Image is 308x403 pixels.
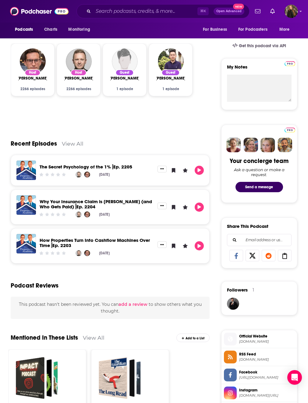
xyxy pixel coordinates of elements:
span: Instagram [239,387,295,393]
a: Official Website[DOMAIN_NAME] [224,333,295,345]
img: Jon Profile [278,138,292,152]
button: add a review [119,301,147,308]
a: Doris Tang [112,48,138,74]
button: open menu [275,24,297,35]
img: Andrew Nicol [76,171,82,178]
span: https://www.facebook.com/OPESPartnersLTD [239,375,295,380]
a: View All [83,334,104,341]
span: Facebook [239,369,295,375]
button: Play [195,241,204,250]
button: Send a message [235,182,283,192]
span: [PERSON_NAME] [17,76,48,81]
a: Show notifications dropdown [268,6,277,16]
span: For Podcasters [238,25,267,34]
a: Share on Facebook [229,250,243,261]
a: Ed McKnight [84,211,90,217]
img: Ed McKnight [84,250,90,256]
h3: Podcast Reviews [11,282,58,289]
input: Search podcasts, credits, & more... [93,6,197,16]
a: Share on X/Twitter [246,250,259,261]
button: open menu [199,24,235,35]
a: Get this podcast via API [228,38,291,53]
a: Pro website [285,127,295,133]
a: Mentioned In These Lists [11,334,78,341]
div: Search podcasts, credits, & more... [76,4,250,18]
a: RSS Feed[DOMAIN_NAME] [224,351,295,363]
img: Ed McKnight [20,48,46,74]
img: Podchaser - Follow, Share and Rate Podcasts [10,5,69,17]
button: Show profile menu [285,5,298,18]
span: Logged in as anamarquis [285,5,298,18]
img: Andrew Nicol [76,211,82,217]
button: Bookmark Episode [169,203,178,212]
a: NEW LIST PLEASE WORK [99,357,141,399]
a: Gary Lin [155,76,186,81]
div: Host [71,69,87,76]
a: Why Your Insurance Claim is Denied (and Who Gets Paid)⎥Ep. 2204 [40,199,152,210]
button: Show More Button [158,203,167,209]
button: Bookmark Episode [169,241,178,250]
button: Open AdvancedNew [214,8,244,15]
div: Open Intercom Messenger [287,370,302,385]
img: JohirMia [227,298,239,310]
span: [PERSON_NAME] [155,76,186,81]
a: How Properties Turn Into Cashflow Machines Over Time⎥Ep. 2203 [16,234,36,253]
span: instagram.com/opes_partners [239,393,295,398]
img: Gary Lin [158,48,184,74]
div: 1 episode [156,87,185,91]
img: Jules Profile [260,138,275,152]
span: Get this podcast via API [239,43,286,48]
img: User Profile [285,5,298,18]
div: Guest [115,69,134,76]
a: Ed McKnight [17,76,48,81]
img: The Secret Psychology of the 1%⎥Ep. 2205 [16,161,36,180]
span: This podcast hasn't been reviewed yet. You can to show others what you thought. [19,302,202,314]
span: anchor.fm [239,357,295,362]
a: Facebook[URL][DOMAIN_NAME] [224,369,295,381]
span: Charts [44,25,57,34]
a: Kiwi Podcasts [16,357,58,399]
div: Search followers [227,234,292,246]
button: Bookmark Episode [169,166,178,175]
img: Barbara Profile [243,138,258,152]
label: My Notes [227,64,292,75]
img: Podchaser Pro [285,128,295,133]
span: New [233,4,244,9]
div: Community Rating: 0 out of 5 [39,172,66,177]
button: Play [195,166,204,175]
button: open menu [234,24,276,35]
a: Charts [40,24,61,35]
h3: Share This Podcast [227,223,268,229]
span: Open Advanced [216,10,242,13]
button: Leave a Rating [181,166,190,175]
div: [DATE] [99,172,110,177]
span: For Business [203,25,227,34]
span: [PERSON_NAME] [109,76,140,81]
button: Play [195,203,204,212]
span: Podcasts [15,25,33,34]
a: Why Your Insurance Claim is Denied (and Who Gets Paid)⎥Ep. 2204 [16,195,36,215]
div: Ask a question or make a request. [227,167,292,177]
input: Email address or username... [232,234,286,246]
span: More [279,25,290,34]
span: Official Website [239,334,295,339]
a: View All [62,140,83,147]
button: Show More Button [158,166,167,172]
a: Andrew Nicol [63,76,94,81]
img: Andrew Nicol [76,250,82,256]
div: Guest [161,69,180,76]
button: Show More Button [158,241,167,248]
div: 2266 episodes [18,87,47,91]
span: Followers [227,287,248,293]
div: Host [25,69,41,76]
a: Pro website [285,60,295,66]
div: [DATE] [99,251,110,255]
img: Ed McKnight [84,171,90,178]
